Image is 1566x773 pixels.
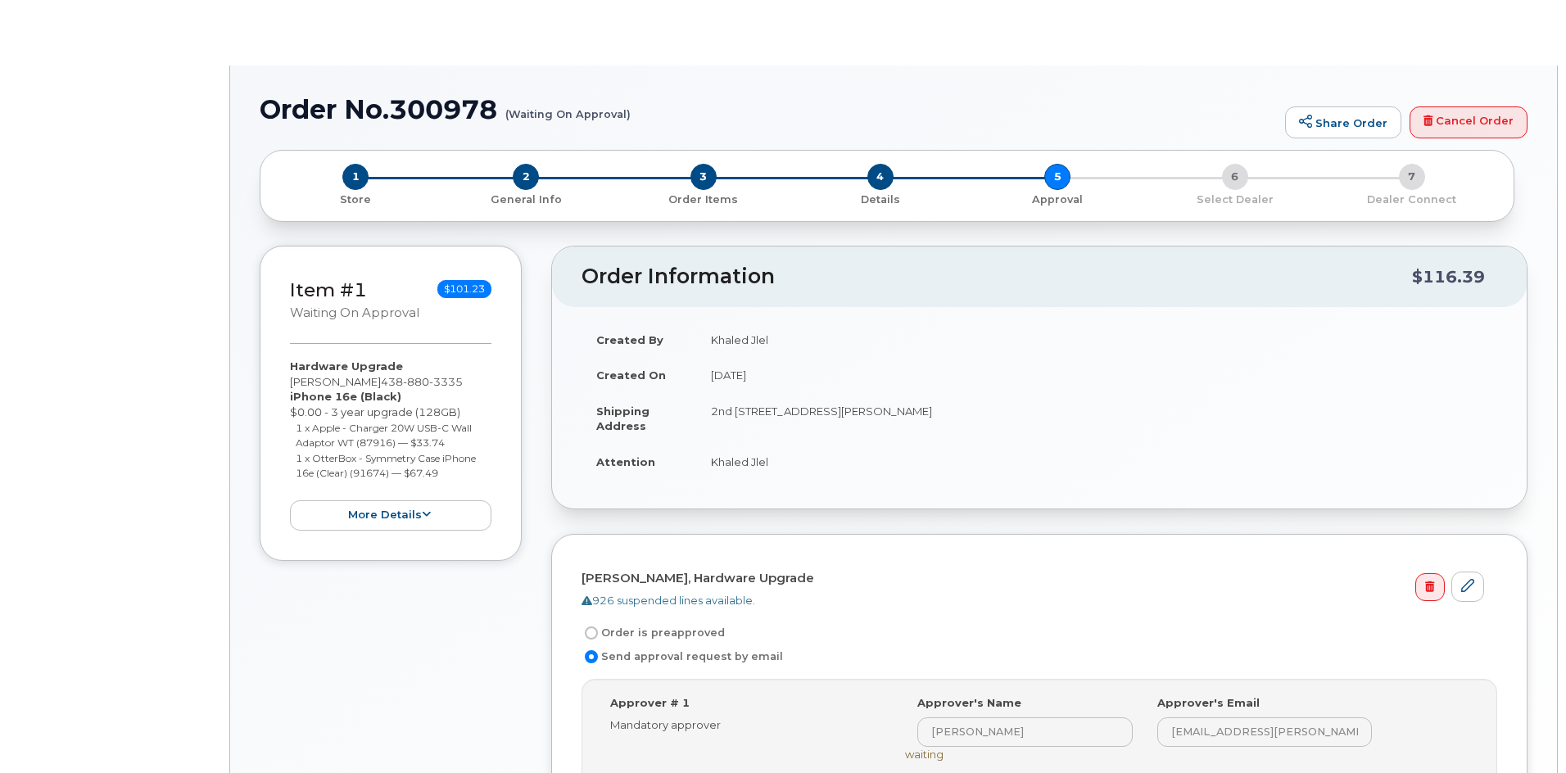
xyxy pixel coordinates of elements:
[381,375,463,388] span: 438
[582,572,1484,585] h4: [PERSON_NAME], Hardware Upgrade
[582,265,1412,288] h2: Order Information
[582,593,1484,608] div: 926 suspended lines available.
[513,164,539,190] span: 2
[582,647,783,667] label: Send approval request by email
[615,190,792,207] a: 3 Order Items
[622,192,785,207] p: Order Items
[444,192,608,207] p: General Info
[1157,695,1260,711] label: Approver's Email
[437,190,614,207] a: 2 General Info
[610,695,690,711] label: Approver # 1
[582,623,725,643] label: Order is preapproved
[1285,106,1401,139] a: Share Order
[290,305,419,320] small: Waiting On Approval
[342,164,369,190] span: 1
[696,357,1497,393] td: [DATE]
[429,375,463,388] span: 3335
[1410,106,1528,139] a: Cancel Order
[403,375,429,388] span: 880
[1412,261,1485,292] div: $116.39
[799,192,962,207] p: Details
[917,717,1132,747] input: Input
[696,393,1497,444] td: 2nd [STREET_ADDRESS][PERSON_NAME]
[596,405,649,433] strong: Shipping Address
[585,626,598,640] input: Order is preapproved
[696,322,1497,358] td: Khaled Jlel
[905,748,944,761] span: waiting
[260,95,1277,124] h1: Order No.300978
[792,190,969,207] a: 4 Details
[296,452,476,480] small: 1 x OtterBox - Symmetry Case iPhone 16e (Clear) (91674) — $67.49
[290,359,403,373] strong: Hardware Upgrade
[290,390,401,403] strong: iPhone 16e (Black)
[585,650,598,663] input: Send approval request by email
[290,500,491,531] button: more details
[917,695,1021,711] label: Approver's Name
[290,278,367,301] a: Item #1
[696,444,1497,480] td: Khaled Jlel
[596,368,666,382] strong: Created On
[296,422,472,450] small: 1 x Apple - Charger 20W USB-C Wall Adaptor WT (87916) — $33.74
[610,717,880,733] div: Mandatory approver
[274,190,437,207] a: 1 Store
[280,192,431,207] p: Store
[505,95,631,120] small: (Waiting On Approval)
[1157,717,1372,747] input: Input
[290,359,491,530] div: [PERSON_NAME] $0.00 - 3 year upgrade (128GB)
[437,280,491,298] span: $101.23
[690,164,717,190] span: 3
[596,333,663,346] strong: Created By
[596,455,655,468] strong: Attention
[867,164,894,190] span: 4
